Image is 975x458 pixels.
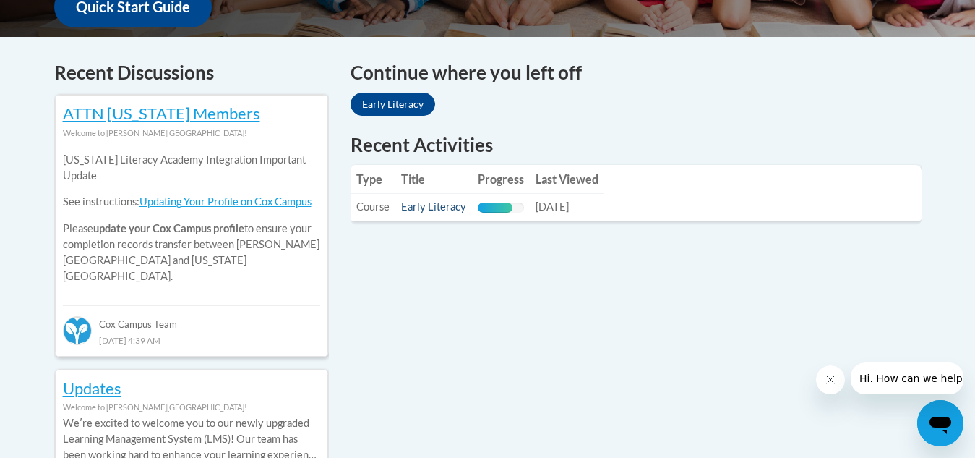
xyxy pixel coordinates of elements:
[351,59,922,87] h4: Continue where you left off
[395,165,472,194] th: Title
[851,362,963,394] iframe: Message from company
[472,165,530,194] th: Progress
[478,203,512,213] div: Progress, %
[63,125,320,141] div: Welcome to [PERSON_NAME][GEOGRAPHIC_DATA]!
[63,194,320,210] p: See instructions:
[63,378,121,398] a: Updates
[63,103,260,123] a: ATTN [US_STATE] Members
[816,365,845,394] iframe: Close message
[139,195,312,208] a: Updating Your Profile on Cox Campus
[536,200,569,213] span: [DATE]
[917,400,963,446] iframe: Button to launch messaging window
[530,165,604,194] th: Last Viewed
[351,132,922,158] h1: Recent Activities
[63,141,320,295] div: Please to ensure your completion records transfer between [PERSON_NAME][GEOGRAPHIC_DATA] and [US_...
[63,399,320,415] div: Welcome to [PERSON_NAME][GEOGRAPHIC_DATA]!
[9,10,117,22] span: Hi. How can we help?
[93,222,244,234] b: update your Cox Campus profile
[63,305,320,331] div: Cox Campus Team
[63,152,320,184] p: [US_STATE] Literacy Academy Integration Important Update
[63,316,92,345] img: Cox Campus Team
[63,332,320,348] div: [DATE] 4:39 AM
[54,59,329,87] h4: Recent Discussions
[351,93,435,116] a: Early Literacy
[356,200,390,213] span: Course
[401,200,466,213] a: Early Literacy
[351,165,395,194] th: Type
